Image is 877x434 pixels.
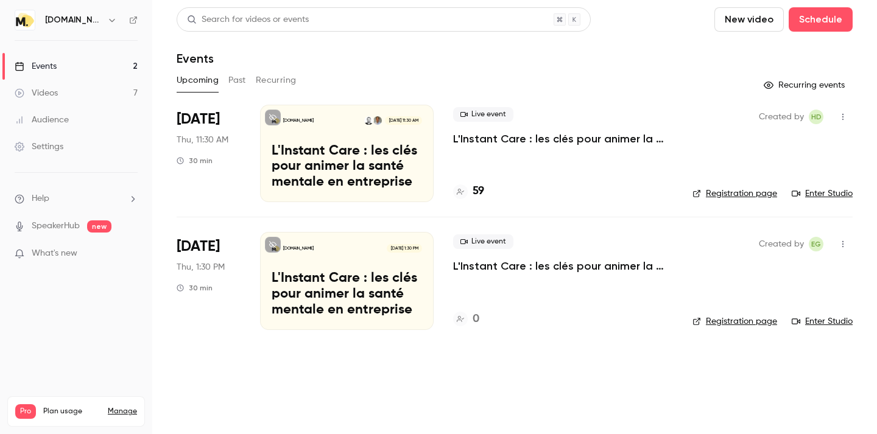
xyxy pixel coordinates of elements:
span: Emile Garnier [809,237,823,251]
a: L'Instant Care : les clés pour animer la santé mentale en entreprise[DOMAIN_NAME]Hugo ViguierEmil... [260,105,434,202]
span: Thu, 11:30 AM [177,134,228,146]
a: 0 [453,311,479,327]
button: Schedule [789,7,853,32]
span: Plan usage [43,407,100,416]
div: Settings [15,141,63,153]
span: Héloïse Delecroix [809,110,823,124]
a: Enter Studio [792,315,853,327]
div: Sep 18 Thu, 11:30 AM (Europe/Paris) [177,105,241,202]
a: L'Instant Care : les clés pour animer la santé mentale en entreprise[DOMAIN_NAME][DATE] 1:30 PML'... [260,232,434,329]
span: [DATE] 1:30 PM [387,244,421,253]
a: L'Instant Care : les clés pour animer la santé mentale en entreprise [453,131,673,146]
div: Nov 27 Thu, 1:30 PM (Europe/Paris) [177,232,241,329]
p: [DOMAIN_NAME] [283,245,314,251]
a: Registration page [692,315,777,327]
li: help-dropdown-opener [15,192,138,205]
img: Hugo Viguier [373,116,382,125]
button: Past [228,71,246,90]
a: Enter Studio [792,187,853,200]
span: Thu, 1:30 PM [177,261,225,273]
iframe: Noticeable Trigger [123,248,138,259]
span: [DATE] [177,110,220,129]
span: Live event [453,107,513,122]
a: SpeakerHub [32,220,80,233]
span: Help [32,192,49,205]
h4: 0 [473,311,479,327]
span: EG [811,237,821,251]
button: Upcoming [177,71,219,90]
span: [DATE] 11:30 AM [385,116,421,125]
p: L'Instant Care : les clés pour animer la santé mentale en entreprise [272,271,422,318]
div: Videos [15,87,58,99]
a: 59 [453,183,484,200]
img: Emile Garnier [364,116,373,125]
h4: 59 [473,183,484,200]
span: HD [811,110,822,124]
a: L'Instant Care : les clés pour animer la santé mentale en entreprise [453,259,673,273]
button: Recurring [256,71,297,90]
img: moka.care [15,10,35,30]
h1: Events [177,51,214,66]
span: Created by [759,237,804,251]
p: [DOMAIN_NAME] [283,117,314,124]
span: Created by [759,110,804,124]
div: Events [15,60,57,72]
span: Live event [453,234,513,249]
div: 30 min [177,283,213,293]
a: Manage [108,407,137,416]
button: New video [714,7,784,32]
button: Recurring events [758,75,853,95]
span: new [87,220,111,233]
p: L'Instant Care : les clés pour animer la santé mentale en entreprise [272,144,422,191]
div: 30 min [177,156,213,166]
h6: [DOMAIN_NAME] [45,14,102,26]
div: Audience [15,114,69,126]
span: [DATE] [177,237,220,256]
a: Registration page [692,187,777,200]
span: What's new [32,247,77,260]
span: Pro [15,404,36,419]
div: Search for videos or events [187,13,309,26]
